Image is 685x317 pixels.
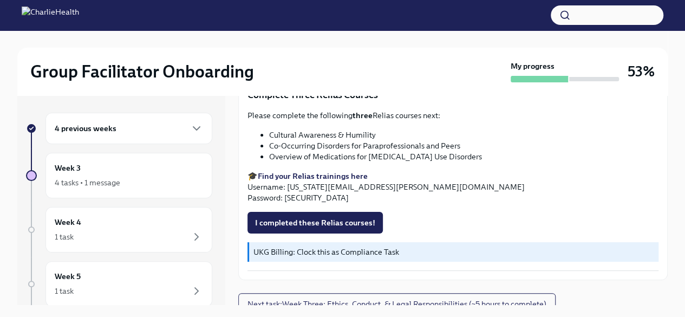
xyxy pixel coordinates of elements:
[30,61,254,82] h2: Group Facilitator Onboarding
[247,171,658,203] p: 🎓 Username: [US_STATE][EMAIL_ADDRESS][PERSON_NAME][DOMAIN_NAME] Password: [SECURITY_DATA]
[26,261,212,307] a: Week 51 task
[55,286,74,296] div: 1 task
[247,110,658,121] p: Please complete the following Relias courses next:
[55,122,116,134] h6: 4 previous weeks
[55,216,81,228] h6: Week 4
[55,270,81,282] h6: Week 5
[253,247,654,257] p: UKG Billing: Clock this as Compliance Task
[55,177,120,188] div: 4 tasks • 1 message
[55,231,74,242] div: 1 task
[55,162,81,174] h6: Week 3
[26,153,212,198] a: Week 34 tasks • 1 message
[26,207,212,253] a: Week 41 task
[255,217,375,228] span: I completed these Relias courses!
[353,111,373,120] strong: three
[269,151,658,162] li: Overview of Medications for [MEDICAL_DATA] Use Disorders
[511,61,554,72] strong: My progress
[238,293,556,315] button: Next task:Week Three: Ethics, Conduct, & Legal Responsibilities (~5 hours to complete)
[258,171,368,181] a: Find your Relias trainings here
[22,7,79,24] img: CharlieHealth
[247,299,546,309] span: Next task : Week Three: Ethics, Conduct, & Legal Responsibilities (~5 hours to complete)
[247,212,383,234] button: I completed these Relias courses!
[628,62,655,81] h3: 53%
[45,113,212,144] div: 4 previous weeks
[269,130,658,140] li: Cultural Awareness & Humility
[269,140,658,151] li: Co-Occurring Disorders for Paraprofessionals and Peers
